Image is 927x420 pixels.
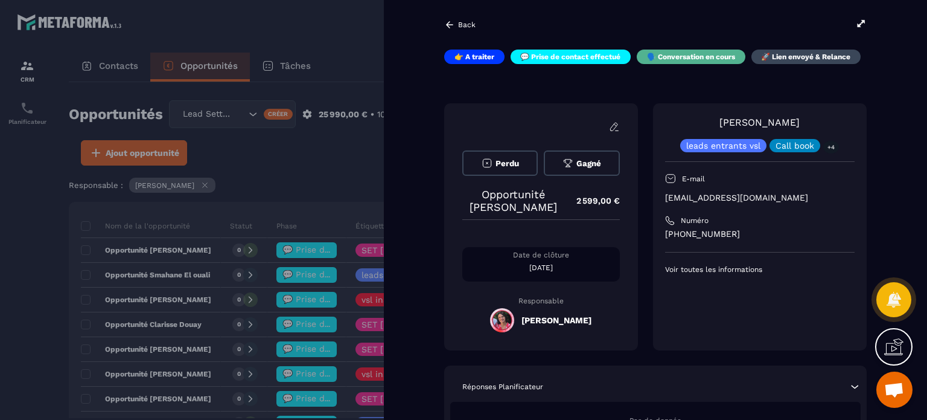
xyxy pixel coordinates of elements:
p: +4 [823,141,839,153]
p: E-mail [682,174,705,184]
p: Voir toutes les informations [665,265,855,274]
p: Responsable [462,297,620,305]
p: Réponses Planificateur [462,382,543,392]
p: [PHONE_NUMBER] [665,228,855,240]
p: Call book [776,141,814,150]
p: 2 599,00 € [564,189,620,213]
button: Perdu [462,150,538,176]
span: Perdu [495,159,519,168]
p: 💬 Prise de contact effectué [520,52,620,62]
p: [EMAIL_ADDRESS][DOMAIN_NAME] [665,192,855,204]
button: Gagné [544,150,619,176]
div: Ouvrir le chat [876,372,913,408]
span: Gagné [576,159,601,168]
p: 👉 A traiter [454,52,494,62]
p: Back [458,21,476,29]
p: [DATE] [462,263,620,273]
p: Opportunité [PERSON_NAME] [462,188,564,213]
p: 🚀 Lien envoyé & Relance [761,52,850,62]
p: 🗣️ Conversation en cours [647,52,735,62]
p: leads entrants vsl [686,141,760,150]
a: [PERSON_NAME] [719,117,800,128]
h5: [PERSON_NAME] [521,315,591,325]
p: Date de clôture [462,250,620,260]
p: Numéro [681,216,709,225]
